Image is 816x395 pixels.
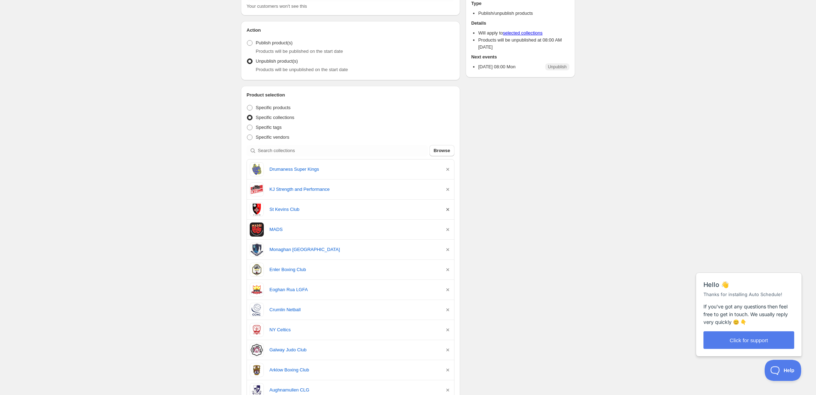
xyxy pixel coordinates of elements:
span: Unpublish product(s) [256,58,298,64]
span: Specific vendors [256,134,289,140]
h2: Details [471,20,569,27]
a: Drumaness Super Kings [269,166,439,173]
input: Search collections [258,145,428,156]
a: Aughnamullen CLG [269,387,439,394]
a: St Kevins Club [269,206,439,213]
h2: Product selection [247,92,454,99]
a: Monaghan [GEOGRAPHIC_DATA] [269,246,439,253]
a: Crumlin Netball [269,306,439,313]
span: Browse [434,147,450,154]
a: Galway Judo Club [269,346,439,353]
span: Products will be published on the start date [256,49,343,54]
span: Specific products [256,105,291,110]
a: Eoghan Rua LGFA [269,286,439,293]
li: Publish/unpublish products [478,10,569,17]
a: Arklow Boxing Club [269,366,439,374]
iframe: Help Scout Beacon - Open [765,360,802,381]
iframe: Help Scout Beacon - Messages and Notifications [693,255,806,360]
a: NY Celtics [269,326,439,333]
span: Publish product(s) [256,40,293,45]
li: Products will be unpublished at 08:00 AM [DATE] [478,37,569,51]
h2: Action [247,27,454,34]
span: Specific tags [256,125,282,130]
a: Enler Boxing Club [269,266,439,273]
p: [DATE] 08:00 Mon [478,63,516,70]
button: Browse [429,145,454,156]
h2: Next events [471,54,569,61]
a: MADS [269,226,439,233]
span: Products will be unpublished on the start date [256,67,348,72]
a: selected collections [503,30,543,36]
a: KJ Strength and Performance [269,186,439,193]
span: Unpublish [548,64,567,70]
li: Will apply to [478,30,569,37]
span: Specific collections [256,115,294,120]
span: Your customers won't see this [247,4,307,9]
